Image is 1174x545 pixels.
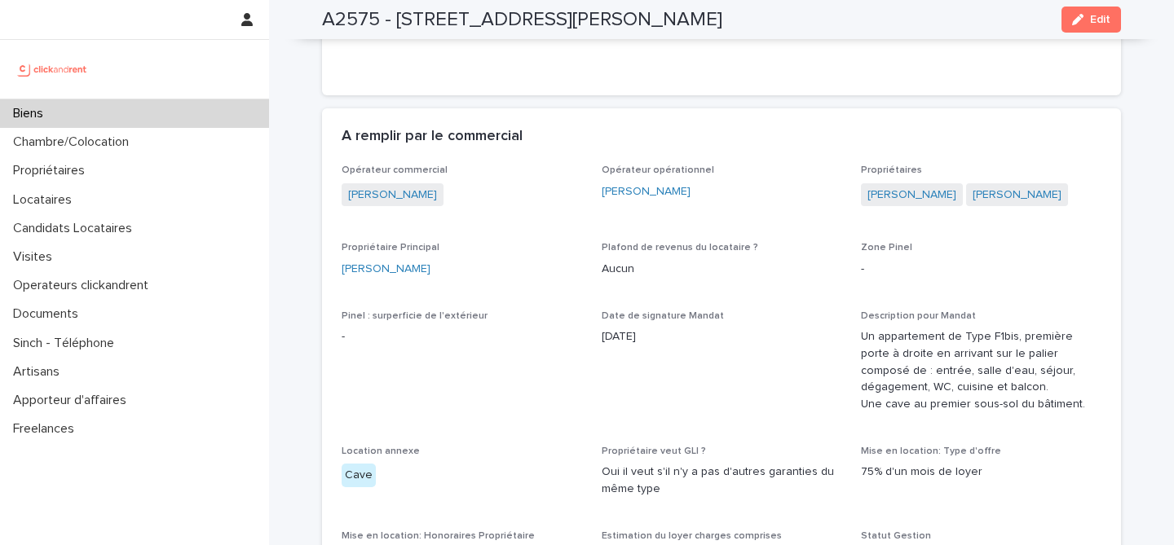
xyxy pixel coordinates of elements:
[602,165,714,175] span: Opérateur opérationnel
[342,531,535,541] span: Mise en location: Honoraires Propriétaire
[7,134,142,150] p: Chambre/Colocation
[861,243,912,253] span: Zone Pinel
[861,531,931,541] span: Statut Gestion
[1090,14,1110,25] span: Edit
[861,311,976,321] span: Description pour Mandat
[867,187,956,204] a: [PERSON_NAME]
[973,187,1061,204] a: [PERSON_NAME]
[7,393,139,408] p: Apporteur d'affaires
[602,261,842,278] p: Aucun
[861,261,1101,278] p: -
[342,128,523,146] h2: A remplir par le commercial
[861,464,1101,481] p: 75% d'un mois de loyer
[861,446,1001,456] span: Mise en location: Type d'offre
[342,243,439,253] span: Propriétaire Principal
[602,464,842,498] p: Oui il veut s'il n'y a pas d'autres garanties du même type
[342,464,376,487] div: Cave
[861,328,1101,413] p: Un appartement de Type F1bis, première porte à droite en arrivant sur le palier composé de : entr...
[7,278,161,293] p: Operateurs clickandrent
[7,106,56,121] p: Biens
[7,364,73,380] p: Artisans
[7,163,98,178] p: Propriétaires
[13,53,92,86] img: UCB0brd3T0yccxBKYDjQ
[348,187,437,204] a: [PERSON_NAME]
[342,328,582,345] p: -
[602,183,691,200] a: [PERSON_NAME]
[861,165,922,175] span: Propriétaires
[7,192,85,208] p: Locataires
[342,446,420,456] span: Location annexe
[7,221,145,236] p: Candidats Locataires
[7,249,65,265] p: Visites
[602,531,782,541] span: Estimation du loyer charges comprises
[342,311,488,321] span: Pinel : surperficie de l'extérieur
[602,328,842,345] p: [DATE]
[342,261,430,278] a: [PERSON_NAME]
[602,446,706,456] span: Propriétaire veut GLI ?
[7,336,127,351] p: Sinch - Téléphone
[7,306,91,322] p: Documents
[7,421,87,437] p: Freelances
[342,165,448,175] span: Opérateur commercial
[602,311,724,321] span: Date de signature Mandat
[1061,7,1121,33] button: Edit
[322,8,722,32] h2: A2575 - [STREET_ADDRESS][PERSON_NAME]
[602,243,758,253] span: Plafond de revenus du locataire ?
